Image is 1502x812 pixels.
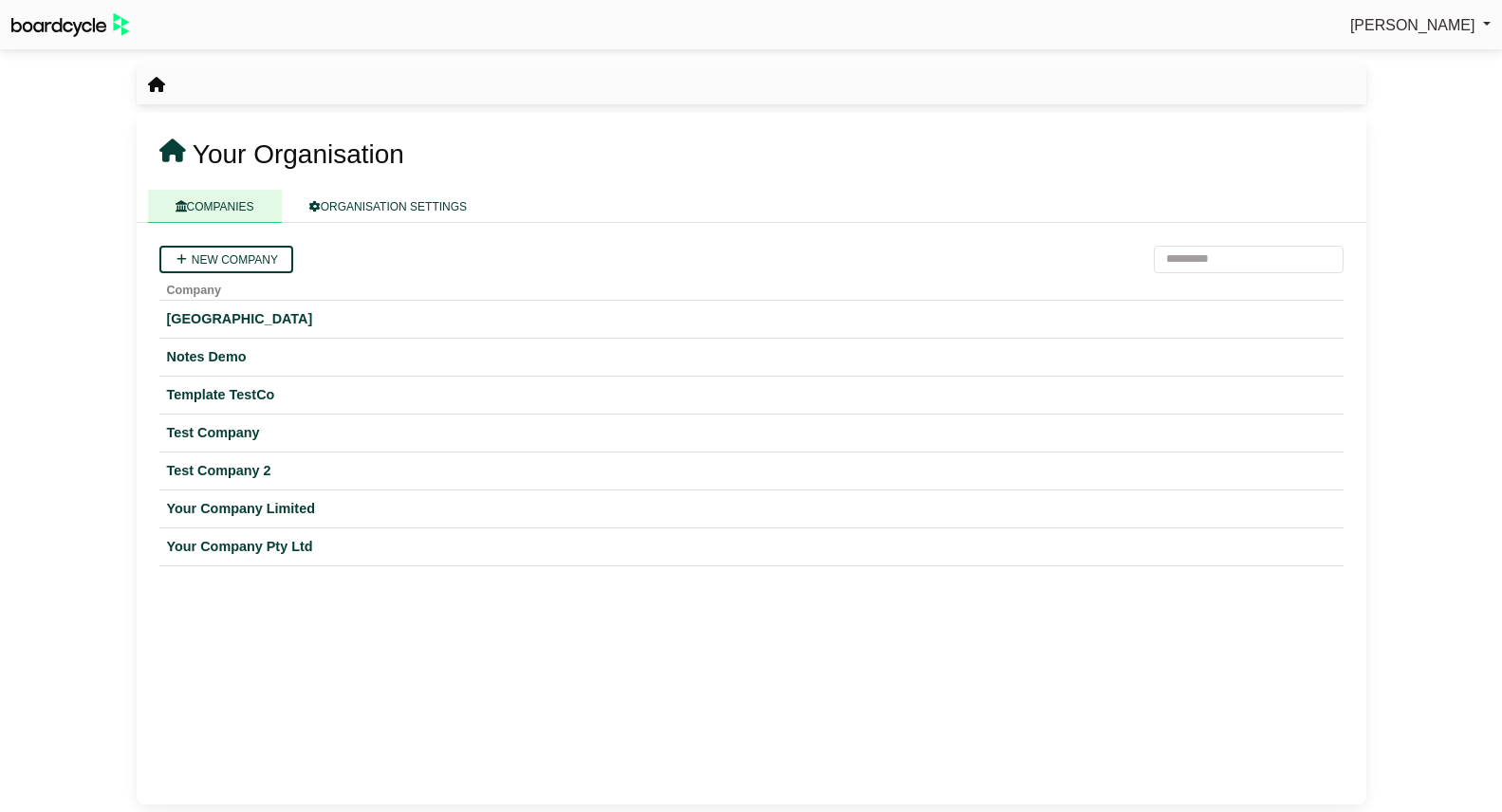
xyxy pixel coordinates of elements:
a: ORGANISATION SETTINGS [282,190,494,223]
span: [PERSON_NAME] [1350,17,1475,33]
img: BoardcycleBlackGreen-aaafeed430059cb809a45853b8cf6d952af9d84e6e89e1f1685b34bfd5cb7d64.svg [11,13,129,37]
a: Your Company Pty Ltd [167,536,1336,558]
a: Template TestCo [167,384,1336,406]
a: New company [159,246,293,273]
a: Test Company 2 [167,460,1336,482]
a: Notes Demo [167,346,1336,368]
a: [GEOGRAPHIC_DATA] [167,308,1336,330]
a: COMPANIES [148,190,282,223]
a: [PERSON_NAME] [1350,13,1491,38]
span: Your Organisation [193,139,404,169]
nav: breadcrumb [148,73,165,98]
a: Your Company Limited [167,498,1336,520]
th: Company [159,273,1344,301]
a: Test Company [167,422,1336,444]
